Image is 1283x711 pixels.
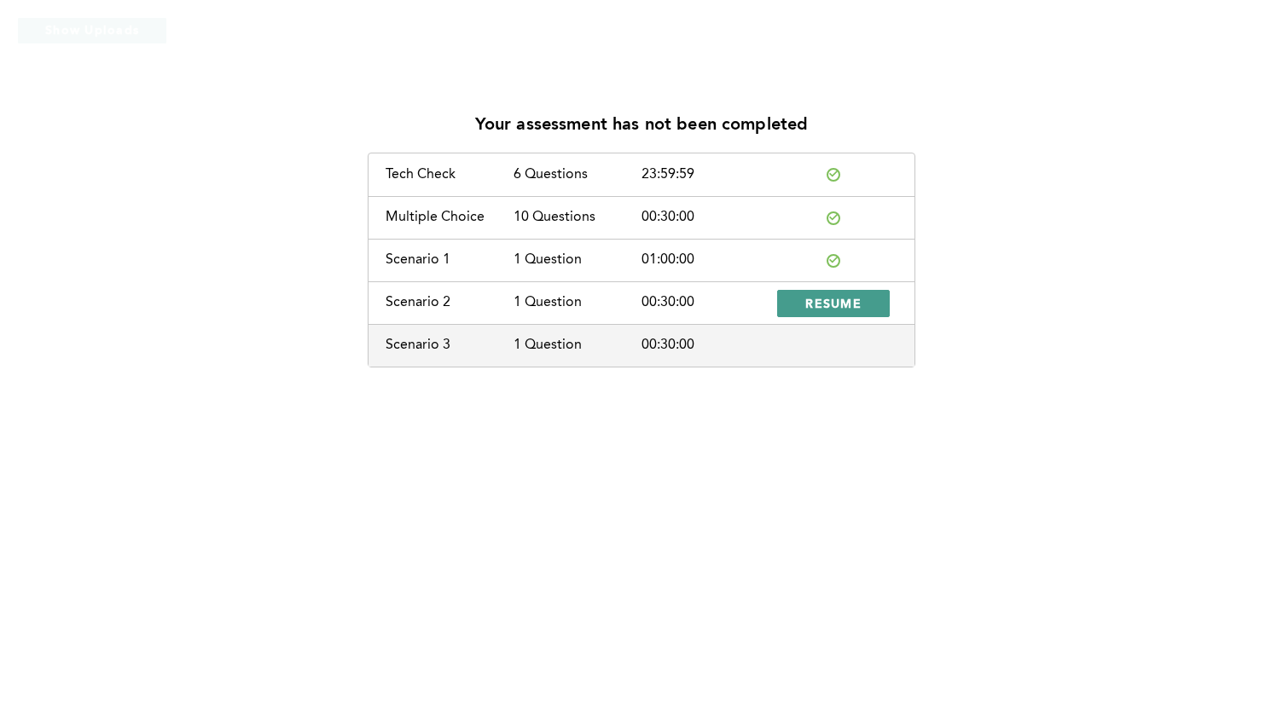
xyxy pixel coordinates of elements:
div: Multiple Choice [386,210,514,225]
button: Show Uploads [17,17,167,44]
div: 10 Questions [514,210,641,225]
div: 01:00:00 [641,252,769,268]
div: Scenario 1 [386,252,514,268]
div: Scenario 2 [386,295,514,310]
div: 00:30:00 [641,210,769,225]
div: Scenario 3 [386,338,514,353]
div: Tech Check [386,167,514,182]
div: 6 Questions [514,167,641,182]
button: RESUME [777,290,890,317]
div: 00:30:00 [641,295,769,310]
span: RESUME [805,295,862,311]
div: 23:59:59 [641,167,769,182]
div: 1 Question [514,338,641,353]
p: Your assessment has not been completed [475,116,809,136]
div: 1 Question [514,252,641,268]
div: 00:30:00 [641,338,769,353]
div: 1 Question [514,295,641,310]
